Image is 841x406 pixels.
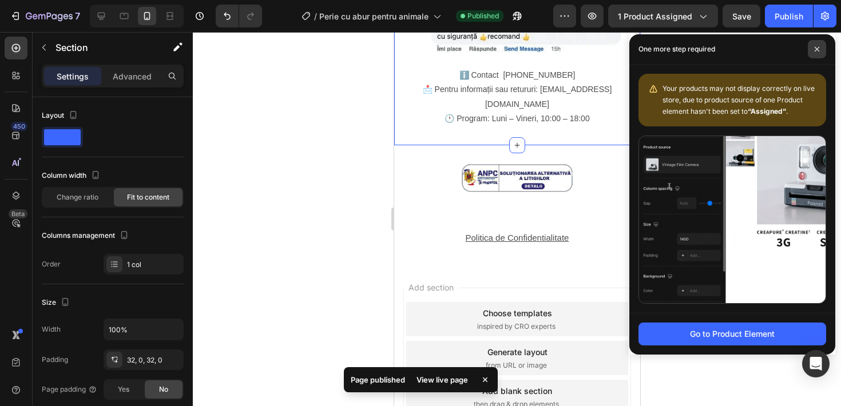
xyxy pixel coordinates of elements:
input: Auto [104,319,183,340]
div: Columns management [42,228,131,244]
div: Beta [9,209,27,218]
button: Publish [765,5,813,27]
div: Column width [42,168,102,184]
button: 7 [5,5,85,27]
p: Settings [57,70,89,82]
div: Page padding [42,384,97,395]
span: Fit to content [127,192,169,202]
p: One more step required [638,43,715,55]
div: 32, 0, 32, 0 [127,355,181,365]
span: Yes [118,384,129,395]
button: 1 product assigned [608,5,718,27]
div: Open Intercom Messenger [802,350,830,377]
div: Width [42,324,61,335]
button: Save [723,5,760,27]
button: Go to Product Element [638,323,826,345]
p: Advanced [113,70,152,82]
div: Padding [42,355,68,365]
span: / [314,10,317,22]
div: View live page [410,372,475,388]
span: Save [732,11,751,21]
p: Section [55,41,149,54]
div: Publish [775,10,803,22]
p: 7 [75,9,80,23]
iframe: Design area [394,32,640,406]
p: Page published [351,374,405,385]
span: No [159,384,168,395]
span: Published [467,11,499,21]
span: Change ratio [57,192,98,202]
span: then drag & drop elements [80,367,165,377]
b: “Assigned” [748,107,786,116]
div: Size [42,295,72,311]
span: Perie cu abur pentru animale [319,10,429,22]
span: 1 product assigned [618,10,692,22]
div: 450 [11,122,27,131]
div: 1 col [127,260,181,270]
div: Order [42,259,61,269]
div: Undo/Redo [216,5,262,27]
span: Your products may not display correctly on live store, due to product source of one Product eleme... [663,84,815,116]
div: Layout [42,108,80,124]
div: Go to Product Element [690,328,775,340]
